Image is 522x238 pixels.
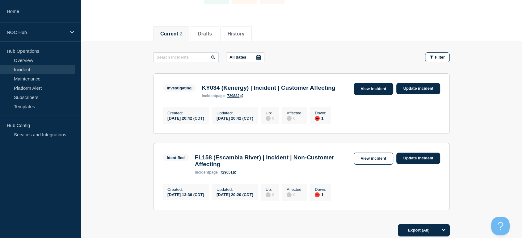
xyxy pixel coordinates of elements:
button: Options [437,224,450,236]
p: Updated : [217,187,253,192]
span: incident [202,94,216,98]
button: Current 2 [160,31,182,37]
p: Up : [266,187,274,192]
span: Identified [163,154,189,161]
div: 0 [287,192,302,197]
div: 0 [266,115,274,121]
div: [DATE] 20:20 (CDT) [217,192,253,197]
p: Affected : [287,187,302,192]
p: Affected : [287,111,302,115]
p: page [202,94,225,98]
button: Filter [425,52,450,62]
div: down [315,116,320,121]
a: View incident [354,153,394,165]
a: View incident [354,83,394,95]
button: Export (All) [398,224,450,236]
p: page [195,170,218,174]
h3: FL158 (Escambia River) | Incident | Non-Customer Affecting [195,154,351,168]
button: History [227,31,244,37]
div: 0 [266,192,274,197]
div: disabled [287,192,292,197]
p: Created : [167,187,204,192]
iframe: Help Scout Beacon - Open [491,217,510,235]
a: Update incident [396,83,440,94]
button: Drafts [198,31,212,37]
p: Updated : [217,111,253,115]
a: Update incident [396,153,440,164]
span: Investigating [163,84,196,92]
div: down [315,192,320,197]
span: Filter [435,55,445,59]
div: disabled [266,192,271,197]
div: disabled [287,116,292,121]
div: [DATE] 20:42 (CDT) [167,115,204,121]
p: Created : [167,111,204,115]
div: [DATE] 20:42 (CDT) [217,115,253,121]
p: Up : [266,111,274,115]
p: All dates [229,55,246,59]
h3: KY034 (Kenergy) | Incident | Customer Affecting [202,84,335,91]
input: Search incidents [153,52,219,62]
div: 0 [287,115,302,121]
div: 1 [315,115,326,121]
a: 729651 [220,170,236,174]
p: Down : [315,111,326,115]
span: 2 [179,31,182,36]
span: incident [195,170,209,174]
p: NOC Hub [7,30,66,35]
div: disabled [266,116,271,121]
a: 729882 [227,94,243,98]
p: Down : [315,187,326,192]
div: 1 [315,192,326,197]
button: All dates [226,52,264,62]
div: [DATE] 13:36 (CDT) [167,192,204,197]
